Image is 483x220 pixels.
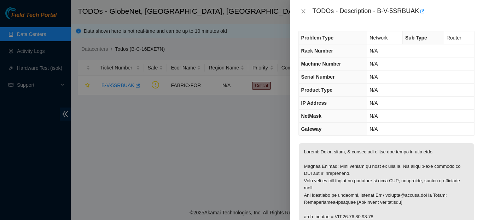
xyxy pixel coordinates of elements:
[369,61,378,67] span: N/A
[301,8,306,14] span: close
[405,35,427,41] span: Sub Type
[301,113,322,119] span: NetMask
[301,74,335,80] span: Serial Number
[447,35,461,41] span: Router
[301,126,322,132] span: Gateway
[369,113,378,119] span: N/A
[369,100,378,106] span: N/A
[301,87,332,93] span: Product Type
[301,35,334,41] span: Problem Type
[301,61,341,67] span: Machine Number
[301,100,327,106] span: IP Address
[369,48,378,54] span: N/A
[369,87,378,93] span: N/A
[369,35,388,41] span: Network
[369,126,378,132] span: N/A
[301,48,333,54] span: Rack Number
[369,74,378,80] span: N/A
[313,6,475,17] div: TODOs - Description - B-V-5SRBUAK
[298,8,308,15] button: Close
